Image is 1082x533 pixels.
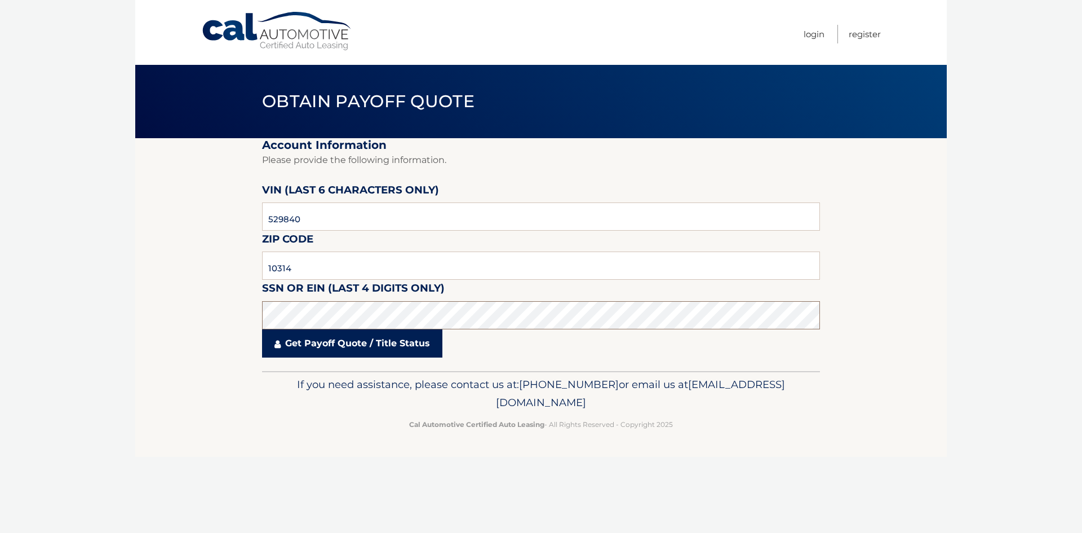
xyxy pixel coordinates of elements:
label: VIN (last 6 characters only) [262,182,439,202]
p: Please provide the following information. [262,152,820,168]
strong: Cal Automotive Certified Auto Leasing [409,420,544,429]
p: - All Rights Reserved - Copyright 2025 [269,419,813,430]
p: If you need assistance, please contact us at: or email us at [269,376,813,412]
a: Login [804,25,824,43]
label: Zip Code [262,231,313,252]
span: [PHONE_NUMBER] [519,378,619,391]
h2: Account Information [262,138,820,152]
a: Cal Automotive [201,11,353,51]
a: Get Payoff Quote / Title Status [262,329,442,358]
a: Register [849,25,881,43]
span: Obtain Payoff Quote [262,91,475,112]
label: SSN or EIN (last 4 digits only) [262,280,445,301]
